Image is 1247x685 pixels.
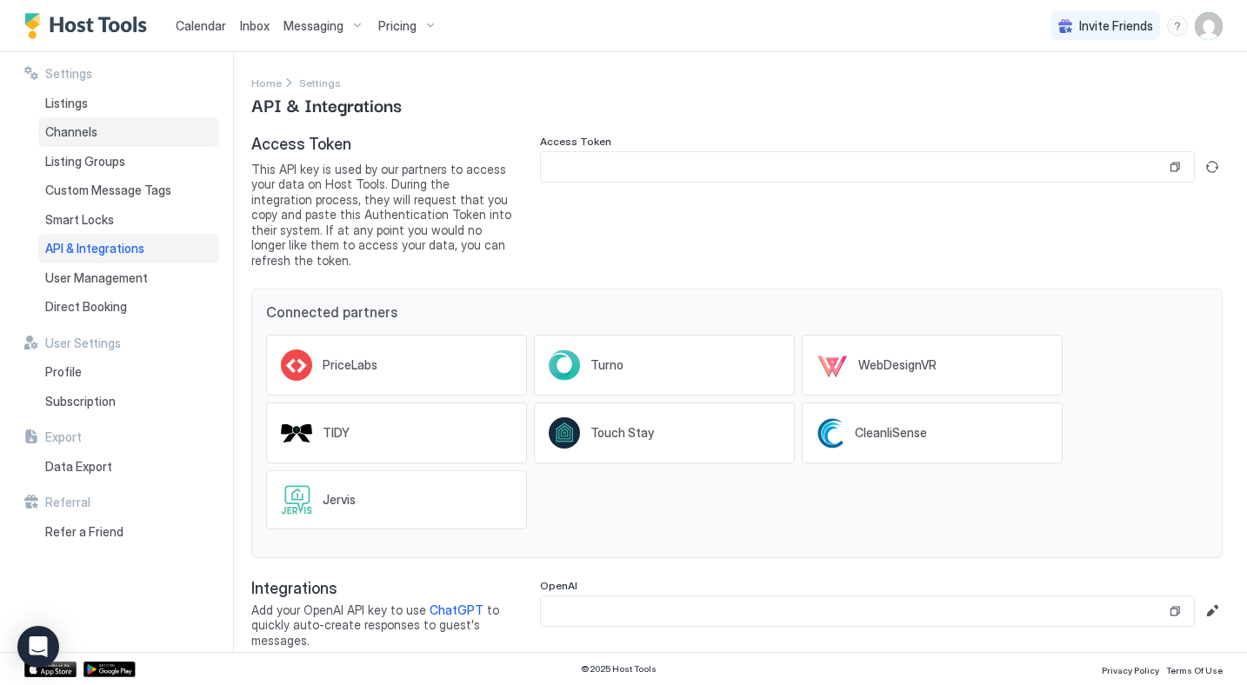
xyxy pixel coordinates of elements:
[38,387,219,416] a: Subscription
[251,135,512,155] span: Access Token
[266,303,1208,321] span: Connected partners
[38,357,219,387] a: Profile
[45,429,82,445] span: Export
[299,76,341,90] span: Settings
[1102,665,1159,675] span: Privacy Policy
[323,492,356,508] span: Jervis
[323,425,350,441] span: TIDY
[24,13,155,39] a: Host Tools Logo
[590,425,654,441] span: Touch Stay
[1166,602,1184,620] button: Copy
[581,663,657,675] span: © 2025 Host Tools
[534,335,795,396] a: Turno
[540,135,611,148] span: Access Token
[45,241,144,256] span: API & Integrations
[251,73,282,91] a: Home
[45,66,92,82] span: Settings
[45,212,114,228] span: Smart Locks
[38,234,219,263] a: API & Integrations
[590,357,623,373] span: Turno
[45,124,97,140] span: Channels
[1102,660,1159,678] a: Privacy Policy
[38,517,219,547] a: Refer a Friend
[17,626,59,668] div: Open Intercom Messenger
[251,162,512,269] span: This API key is used by our partners to access your data on Host Tools. During the integration pr...
[45,364,82,380] span: Profile
[251,73,282,91] div: Breadcrumb
[38,205,219,235] a: Smart Locks
[299,73,341,91] div: Breadcrumb
[266,402,527,463] a: TIDY
[45,459,112,475] span: Data Export
[38,292,219,322] a: Direct Booking
[1166,665,1223,675] span: Terms Of Use
[855,425,927,441] span: CleanliSense
[858,357,937,373] span: WebDesignVR
[1166,660,1223,678] a: Terms Of Use
[83,662,136,677] a: Google Play Store
[802,402,1063,463] a: CleanliSense
[541,596,1166,626] input: Input Field
[1166,158,1184,176] button: Copy
[534,402,795,463] a: Touch Stay
[45,154,125,170] span: Listing Groups
[24,662,77,677] a: App Store
[45,524,123,540] span: Refer a Friend
[240,17,270,35] a: Inbox
[251,91,402,117] span: API & Integrations
[251,602,512,648] span: Add your OpenAI API key to use to quickly auto-create responses to guest's messages.
[323,357,377,373] span: PriceLabs
[176,17,226,35] a: Calendar
[1079,18,1153,34] span: Invite Friends
[45,336,121,351] span: User Settings
[176,18,226,33] span: Calendar
[45,96,88,111] span: Listings
[45,183,171,198] span: Custom Message Tags
[1195,12,1223,40] div: User profile
[283,18,343,34] span: Messaging
[1202,156,1223,177] button: Generate new token
[266,335,527,396] a: PriceLabs
[266,470,527,529] a: Jervis
[38,263,219,293] a: User Management
[1202,601,1223,622] button: Edit
[378,18,417,34] span: Pricing
[38,89,219,118] a: Listings
[1167,16,1188,37] div: menu
[299,73,341,91] a: Settings
[38,117,219,147] a: Channels
[251,579,512,599] span: Integrations
[540,579,577,592] span: OpenAI
[240,18,270,33] span: Inbox
[251,76,282,90] span: Home
[430,602,483,617] a: ChatGPT
[45,495,90,510] span: Referral
[45,270,148,286] span: User Management
[45,394,116,409] span: Subscription
[45,299,127,315] span: Direct Booking
[802,335,1063,396] a: WebDesignVR
[38,452,219,482] a: Data Export
[541,152,1166,182] input: Input Field
[38,147,219,176] a: Listing Groups
[38,176,219,205] a: Custom Message Tags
